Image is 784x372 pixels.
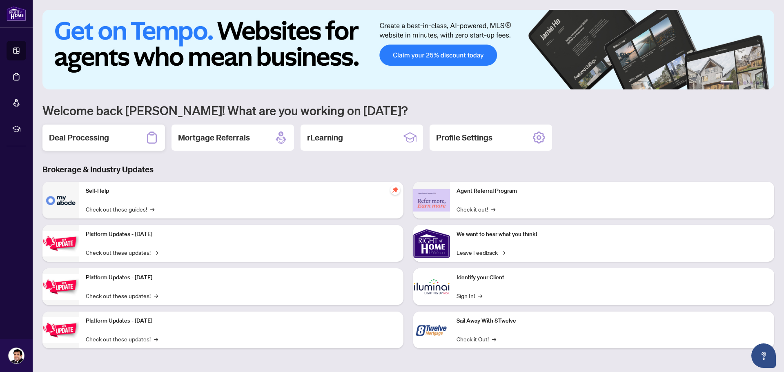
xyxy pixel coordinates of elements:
[763,81,766,85] button: 6
[457,316,768,325] p: Sail Away With 8Twelve
[42,10,774,89] img: Slide 0
[7,6,26,21] img: logo
[750,81,753,85] button: 4
[457,334,496,343] a: Check it Out!→
[743,81,746,85] button: 3
[501,248,505,257] span: →
[756,81,759,85] button: 5
[436,132,492,143] h2: Profile Settings
[86,187,397,196] p: Self-Help
[42,182,79,218] img: Self-Help
[150,205,154,214] span: →
[86,230,397,239] p: Platform Updates - [DATE]
[720,81,733,85] button: 1
[457,273,768,282] p: Identify your Client
[86,316,397,325] p: Platform Updates - [DATE]
[413,189,450,212] img: Agent Referral Program
[154,248,158,257] span: →
[42,164,774,175] h3: Brokerage & Industry Updates
[457,230,768,239] p: We want to hear what you think!
[178,132,250,143] h2: Mortgage Referrals
[457,291,482,300] a: Sign In!→
[86,273,397,282] p: Platform Updates - [DATE]
[42,317,79,343] img: Platform Updates - June 23, 2025
[413,225,450,262] img: We want to hear what you think!
[86,291,158,300] a: Check out these updates!→
[413,268,450,305] img: Identify your Client
[86,248,158,257] a: Check out these updates!→
[49,132,109,143] h2: Deal Processing
[42,274,79,300] img: Platform Updates - July 8, 2025
[457,248,505,257] a: Leave Feedback→
[478,291,482,300] span: →
[154,291,158,300] span: →
[42,231,79,256] img: Platform Updates - July 21, 2025
[413,312,450,348] img: Sail Away With 8Twelve
[154,334,158,343] span: →
[491,205,495,214] span: →
[42,102,774,118] h1: Welcome back [PERSON_NAME]! What are you working on [DATE]?
[390,185,400,195] span: pushpin
[492,334,496,343] span: →
[86,334,158,343] a: Check out these updates!→
[307,132,343,143] h2: rLearning
[86,205,154,214] a: Check out these guides!→
[457,187,768,196] p: Agent Referral Program
[751,343,776,368] button: Open asap
[457,205,495,214] a: Check it out!→
[737,81,740,85] button: 2
[9,348,24,363] img: Profile Icon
